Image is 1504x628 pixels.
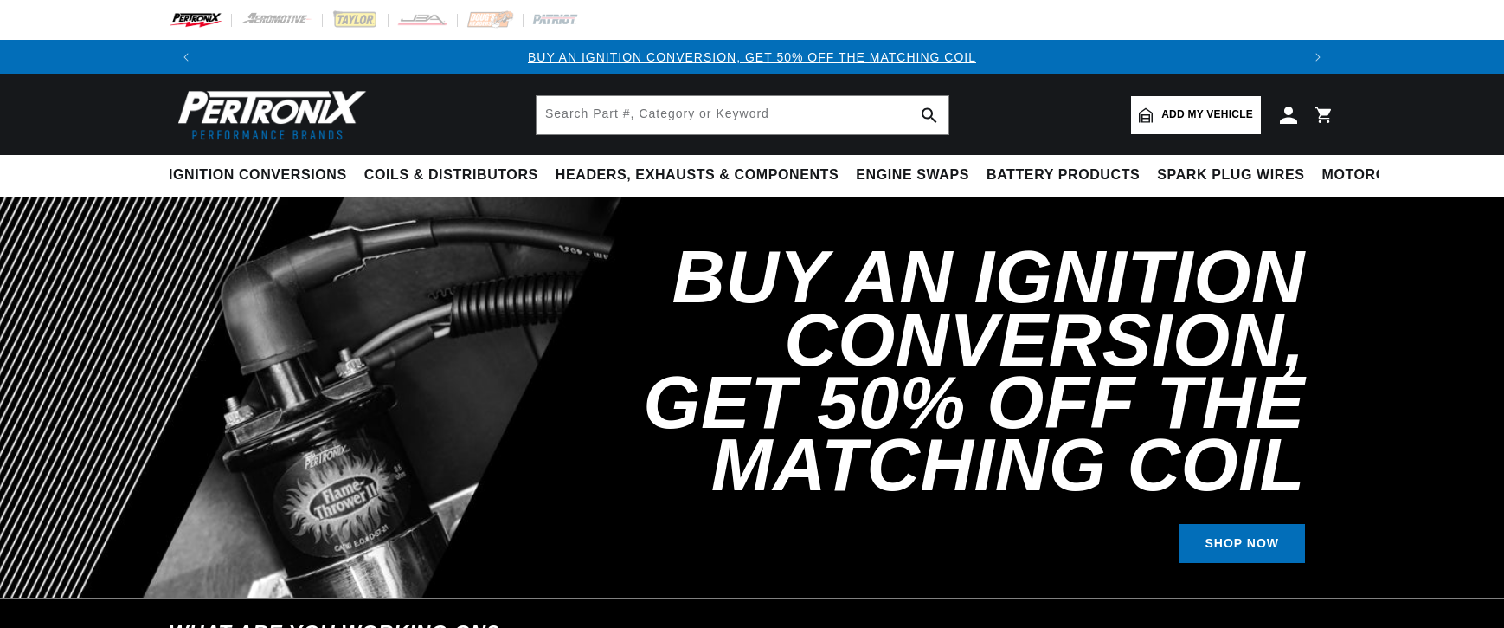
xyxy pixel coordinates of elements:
div: Announcement [203,48,1301,67]
a: SHOP NOW [1179,524,1305,563]
button: Translation missing: en.sections.announcements.previous_announcement [169,40,203,74]
summary: Engine Swaps [847,155,978,196]
button: Translation missing: en.sections.announcements.next_announcement [1301,40,1335,74]
a: Add my vehicle [1131,96,1261,134]
span: Coils & Distributors [364,166,538,185]
slideshow-component: Translation missing: en.sections.announcements.announcement_bar [125,40,1379,74]
span: Ignition Conversions [169,166,347,185]
img: Pertronix [169,85,368,145]
summary: Spark Plug Wires [1148,155,1313,196]
input: Search Part #, Category or Keyword [537,96,948,134]
span: Engine Swaps [856,166,969,185]
span: Battery Products [987,166,1140,185]
summary: Motorcycle [1314,155,1434,196]
div: 1 of 3 [203,48,1301,67]
span: Spark Plug Wires [1157,166,1304,185]
summary: Coils & Distributors [356,155,547,196]
a: BUY AN IGNITION CONVERSION, GET 50% OFF THE MATCHING COIL [528,50,976,64]
span: Add my vehicle [1161,107,1253,123]
summary: Ignition Conversions [169,155,356,196]
h2: Buy an Ignition Conversion, Get 50% off the Matching Coil [565,246,1305,496]
summary: Battery Products [978,155,1148,196]
button: search button [910,96,948,134]
span: Motorcycle [1322,166,1425,185]
summary: Headers, Exhausts & Components [547,155,847,196]
span: Headers, Exhausts & Components [556,166,839,185]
